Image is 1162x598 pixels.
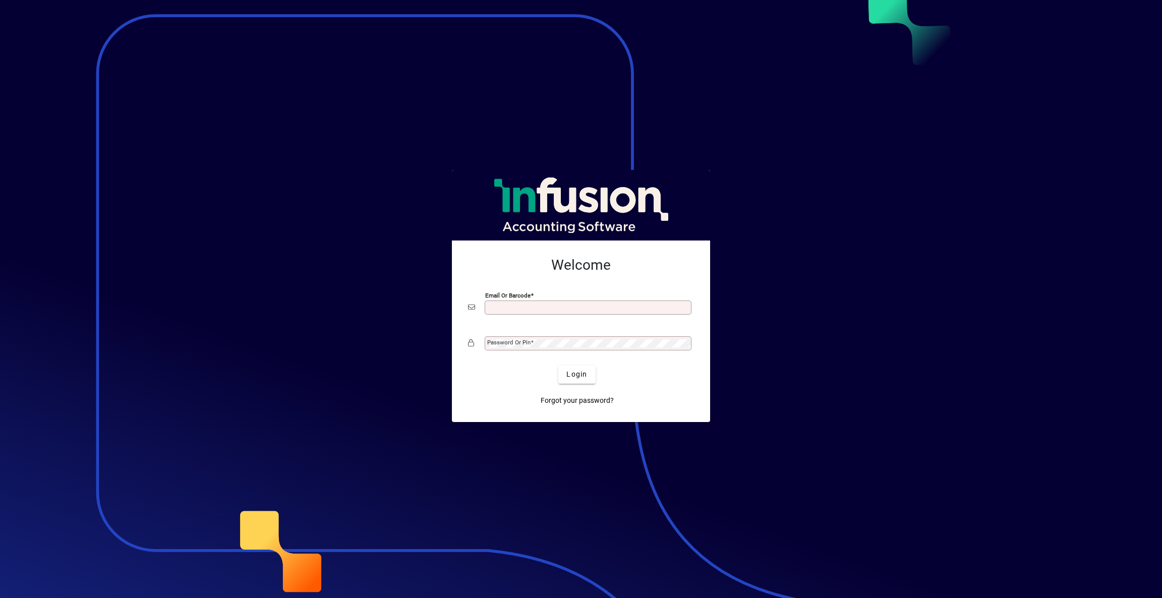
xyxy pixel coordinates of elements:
a: Forgot your password? [537,392,618,410]
button: Login [558,366,595,384]
mat-label: Email or Barcode [485,291,531,298]
span: Login [566,369,587,380]
h2: Welcome [468,257,694,274]
span: Forgot your password? [541,395,614,406]
mat-label: Password or Pin [487,339,531,346]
